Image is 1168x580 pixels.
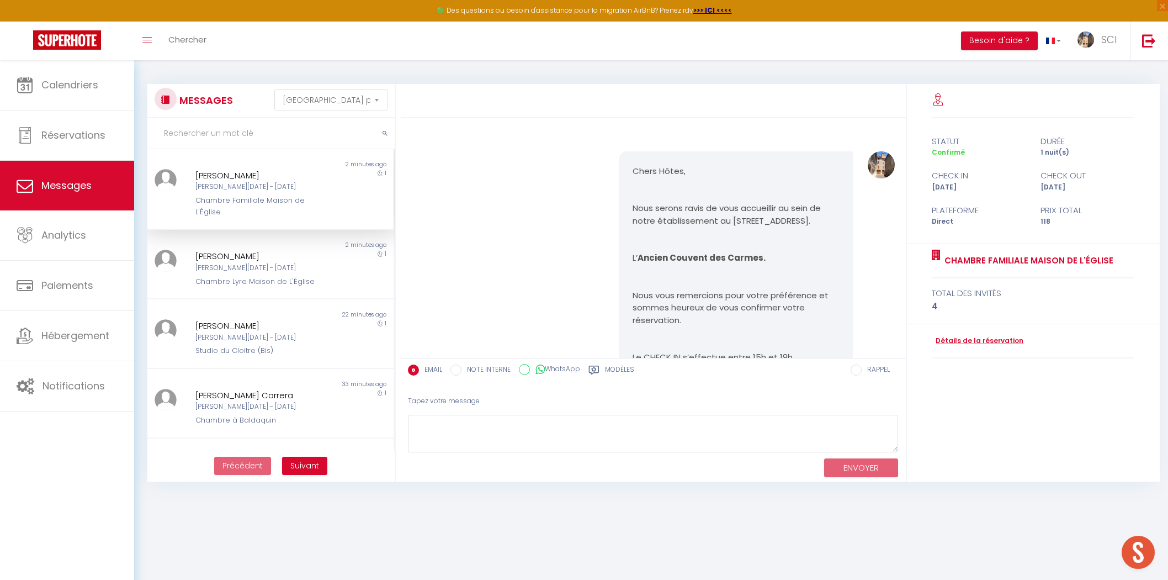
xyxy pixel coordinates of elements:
div: Prix total [1033,204,1142,217]
p: Chers Hôtes, [633,165,839,178]
div: 33 minutes ago [270,380,394,389]
div: 2 minutes ago [270,241,394,250]
div: [PERSON_NAME] [195,169,325,182]
label: Modèles [605,365,634,378]
div: statut [925,135,1033,148]
div: durée [1033,135,1142,148]
div: check out [1033,169,1142,182]
div: 4 [932,300,1134,313]
img: logout [1142,34,1156,48]
p: L’ [633,252,839,265]
p: Nous vous remercions pour votre préférence et sommes heureux de vous confirmer votre réservation. [633,289,839,327]
span: Notifications [43,379,105,393]
a: Détails de la réservation [932,336,1023,346]
span: 1 [385,250,386,258]
a: Chercher [160,22,215,60]
img: ... [155,169,177,191]
span: SCI [1101,33,1117,46]
input: Rechercher un mot clé [147,118,395,149]
label: EMAIL [419,365,442,377]
span: 1 [385,389,386,397]
div: 34 minutes ago [270,450,394,458]
div: 2 minutes ago [270,160,394,169]
span: Chercher [168,34,206,45]
img: ... [155,389,177,411]
div: Ouvrir le chat [1122,536,1155,569]
div: [PERSON_NAME][DATE] - [DATE] [195,333,325,343]
a: ... SCI [1069,22,1130,60]
b: Ancien Couvent des Carmes. [638,252,766,263]
button: Besoin d'aide ? [961,31,1038,50]
div: Chambre à Baldaquin [195,415,325,426]
button: Previous [214,457,271,476]
span: Confirmé [932,147,965,157]
img: ... [868,151,895,178]
a: >>> ICI <<<< [693,6,732,15]
div: 22 minutes ago [270,310,394,319]
div: Direct [925,217,1033,227]
span: Messages [41,178,92,192]
span: Précédent [222,460,263,471]
img: ... [155,319,177,341]
h3: MESSAGES [177,88,233,113]
span: 1 [385,319,386,328]
div: Chambre Familiale Maison de L'Église [195,195,325,218]
span: Calendriers [41,78,98,92]
div: [PERSON_NAME][DATE] - [DATE] [195,182,325,192]
div: [PERSON_NAME][DATE] - [DATE] [195,402,325,412]
p: Le CHECK IN s’effectue entre 15h et 19h. [633,351,839,364]
img: Super Booking [33,30,101,50]
div: [PERSON_NAME] [195,250,325,263]
span: 1 [385,169,386,177]
span: Suivant [290,460,319,471]
div: [PERSON_NAME][DATE] - [DATE] [195,263,325,273]
div: 1 nuit(s) [1033,147,1142,158]
div: check in [925,169,1033,182]
span: Paiements [41,278,93,292]
div: [DATE] [1033,182,1142,193]
span: Réservations [41,128,105,142]
label: WhatsApp [530,364,580,376]
div: Tapez votre message [408,388,899,415]
div: Chambre Lyre Maison de L'Église [195,276,325,287]
img: ... [155,250,177,272]
span: Analytics [41,228,86,242]
span: Hébergement [41,329,109,342]
div: [DATE] [925,182,1033,193]
div: [PERSON_NAME] [195,319,325,333]
img: ... [1077,31,1094,48]
div: [PERSON_NAME] Carrera [195,389,325,402]
label: RAPPEL [862,365,890,377]
button: Next [282,457,327,476]
button: ENVOYER [824,458,898,478]
div: Studio du Cloitre (Bis) [195,345,325,356]
div: Plateforme [925,204,1033,217]
div: total des invités [932,287,1134,300]
div: 118 [1033,217,1142,227]
p: Nous serons ravis de vous accueillir au sein de notre établissement au [STREET_ADDRESS]. [633,202,839,227]
label: NOTE INTERNE [461,365,511,377]
a: Chambre Familiale Maison de L'Église [941,254,1113,267]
